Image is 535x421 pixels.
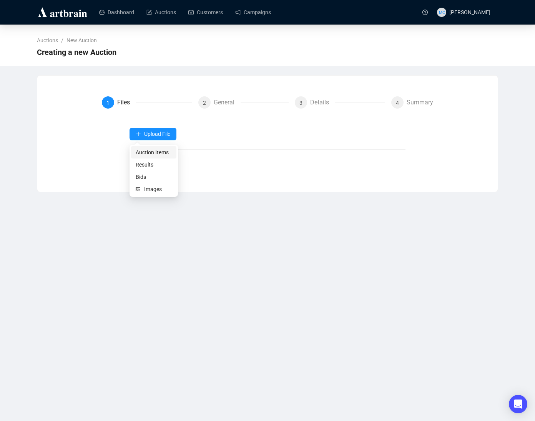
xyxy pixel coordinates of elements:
span: Auction Items [136,148,172,157]
img: logo [37,6,88,18]
span: 2 [203,100,206,106]
span: Bids [136,173,172,181]
span: question-circle [422,10,428,15]
span: Results [136,160,172,169]
a: Dashboard [99,2,134,22]
span: picture [136,187,141,192]
span: 4 [396,100,399,106]
span: MC [439,9,444,15]
div: Open Intercom Messenger [509,395,527,413]
a: Campaigns [235,2,271,22]
span: Creating a new Auction [37,46,116,58]
div: Details [310,96,335,109]
div: 2General [198,96,289,109]
div: Summary [407,96,433,109]
span: [PERSON_NAME] [449,9,490,15]
div: 4Summary [391,96,433,109]
span: 3 [299,100,302,106]
div: General [214,96,241,109]
span: 1 [106,100,110,106]
span: Images [144,185,172,193]
span: Upload File [144,131,170,137]
button: Upload File [130,128,176,140]
div: 3Details [295,96,385,109]
a: New Auction [65,36,98,45]
div: Files [117,96,136,109]
div: 1Files [102,96,192,109]
li: / [61,36,63,45]
a: Auctions [146,2,176,22]
span: plus [136,131,141,137]
a: Auctions [35,36,60,45]
a: Customers [188,2,223,22]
